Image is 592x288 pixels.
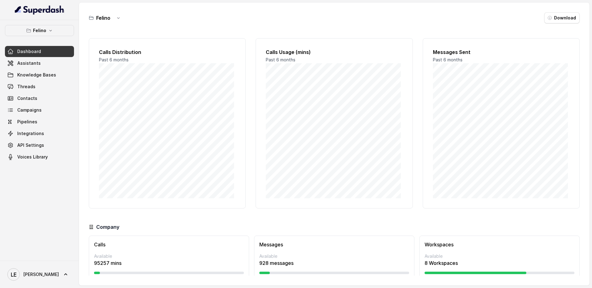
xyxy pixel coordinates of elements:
a: API Settings [5,140,74,151]
a: Threads [5,81,74,92]
h2: Calls Distribution [99,48,236,56]
a: [PERSON_NAME] [5,266,74,283]
h3: Workspaces [425,241,574,248]
span: Pipelines [17,119,37,125]
span: API Settings [17,142,44,148]
span: Past 6 months [433,57,462,62]
span: Integrations [17,130,44,137]
p: 928 messages [259,259,409,267]
span: Campaigns [17,107,42,113]
h3: Felino [96,14,110,22]
span: Threads [17,84,35,90]
a: Voices Library [5,151,74,163]
span: Voices Library [17,154,48,160]
h2: Messages Sent [433,48,569,56]
a: Dashboard [5,46,74,57]
p: 95257 mins [94,259,244,267]
h3: Company [96,223,119,231]
h3: Calls [94,241,244,248]
a: Campaigns [5,105,74,116]
span: Past 6 months [266,57,295,62]
p: Available [94,253,244,259]
a: Contacts [5,93,74,104]
a: Knowledge Bases [5,69,74,80]
span: Dashboard [17,48,41,55]
h2: Calls Usage (mins) [266,48,402,56]
span: Contacts [17,95,37,101]
p: Available [259,253,409,259]
span: Assistants [17,60,41,66]
button: Felino [5,25,74,36]
p: 8 Workspaces [425,259,574,267]
a: Pipelines [5,116,74,127]
span: [PERSON_NAME] [23,271,59,278]
h3: Messages [259,241,409,248]
p: Available [425,253,574,259]
p: Felino [33,27,46,34]
span: Knowledge Bases [17,72,56,78]
span: Past 6 months [99,57,129,62]
text: LE [11,271,17,278]
button: Download [544,12,580,23]
img: light.svg [15,5,64,15]
a: Integrations [5,128,74,139]
a: Assistants [5,58,74,69]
